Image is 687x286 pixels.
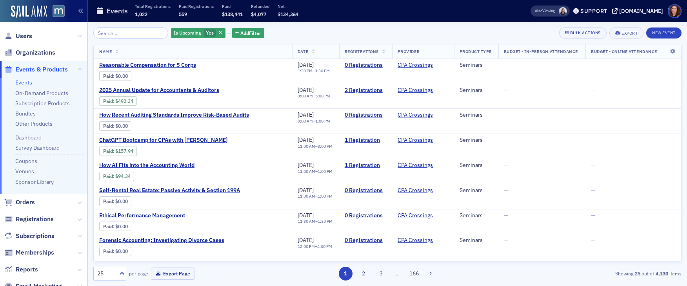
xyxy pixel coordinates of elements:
p: Total Registrations [135,4,171,9]
h1: Events [107,6,128,16]
span: — [591,61,595,68]
strong: 25 [633,270,642,277]
a: Subscription Products [15,100,70,107]
button: 166 [407,267,421,280]
time: 12:00 PM [298,244,315,249]
div: – [298,244,332,249]
a: CPA Crossings [398,162,433,169]
a: Subscriptions [4,232,55,240]
span: : [103,224,115,229]
a: Forensic Accounting: Investigating Divorce Cases [99,237,231,244]
span: Is Upcoming [174,29,201,36]
span: CPA Crossings [398,212,447,219]
a: 2025 Annual Update for Accountants & Auditors [99,87,231,94]
a: Organizations [4,48,55,57]
label: per page [129,270,148,277]
span: — [591,187,595,194]
a: Paid [103,198,113,204]
button: [DOMAIN_NAME] [612,8,666,14]
span: [DATE] [298,86,314,93]
div: – [298,194,333,199]
span: : [103,123,115,129]
a: Reports [4,265,38,274]
span: — [591,236,595,244]
a: CPA Crossings [398,137,433,144]
span: $0.00 [115,73,128,79]
span: — [504,212,508,219]
span: : [103,198,115,204]
div: Showing out of items [491,270,682,277]
a: CPA Crossings [398,237,433,244]
span: Reports [16,265,38,274]
a: Events & Products [4,65,68,74]
a: 1 Registration [345,137,387,144]
a: New Event [646,29,682,36]
span: [DATE] [298,111,314,118]
a: How Recent Auditing Standards Improve Risk-Based Audits [99,112,249,119]
a: Memberships [4,248,54,257]
time: 1:00 PM [315,118,330,124]
span: — [591,111,595,118]
span: : [103,98,115,104]
a: How AI Fits into the Accounting World [99,162,231,169]
span: — [504,161,508,169]
button: New Event [646,27,682,38]
a: Dashboard [15,134,42,141]
div: – [298,144,333,149]
div: – [298,119,330,124]
time: 11:00 AM [298,193,315,199]
div: Paid: 0 - $0 [99,196,131,206]
span: $0.00 [115,224,128,229]
span: Viewing [535,8,555,14]
time: 3:30 PM [315,68,330,73]
span: $0.00 [115,198,128,204]
div: Seminars [460,87,493,94]
a: Paid [103,98,113,104]
a: CPA Crossings [398,62,433,69]
span: — [591,86,595,93]
a: Events [15,79,32,86]
a: Paid [103,248,113,254]
time: 1:30 PM [298,68,313,73]
span: Budget - In-Person Attendance [504,49,578,54]
span: : [103,148,115,154]
time: 11:00 AM [298,143,315,149]
span: [DATE] [298,187,314,194]
button: AddFilter [232,28,264,38]
time: 1:00 PM [318,169,333,174]
span: Self-Rental Real Estate: Passive Activity & Section 199A [99,187,240,194]
a: Other Products [15,120,53,127]
span: : [103,173,115,179]
div: Paid: 1 - $9434 [99,172,134,181]
a: Registrations [4,215,54,224]
span: 1,022 [135,11,147,17]
button: Export Page [151,268,194,280]
span: Budget - Online Attendance [591,49,657,54]
span: $138,441 [222,11,243,17]
span: Organizations [16,48,55,57]
div: Bulk Actions [570,31,601,35]
span: [DATE] [298,161,314,169]
a: CPA Crossings [398,212,433,219]
div: Support [580,7,607,15]
div: Paid: 0 - $0 [99,121,131,131]
p: Paid [222,4,243,9]
span: [DATE] [298,61,314,68]
span: Name [99,49,112,54]
span: [DATE] [298,136,314,143]
span: — [504,86,508,93]
span: $134,364 [278,11,298,17]
span: CPA Crossings [398,87,447,94]
a: 0 Registrations [345,187,387,194]
span: Ethical Performance Management [99,212,231,219]
button: 1 [339,267,353,280]
div: Seminars [460,187,493,194]
span: $0.00 [115,248,128,254]
a: On-Demand Products [15,90,68,97]
span: [DATE] [298,236,314,244]
a: Users [4,32,32,40]
div: Seminars [460,62,493,69]
button: Bulk Actions [559,27,607,38]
